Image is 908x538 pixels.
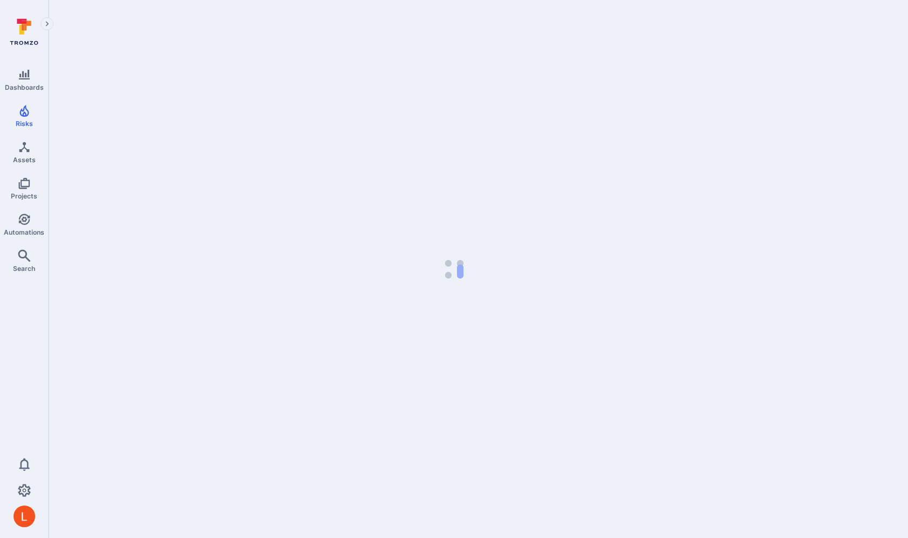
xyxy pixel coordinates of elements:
span: Dashboards [5,83,44,91]
i: Expand navigation menu [43,19,51,29]
span: Projects [11,192,37,200]
button: Expand navigation menu [41,17,54,30]
img: ACg8ocL1zoaGYHINvVelaXD2wTMKGlaFbOiGNlSQVKsddkbQKplo=s96-c [14,506,35,527]
span: Automations [4,228,44,236]
span: Assets [13,156,36,164]
span: Risks [16,119,33,128]
div: Lukas Šalkauskas [14,506,35,527]
span: Search [13,264,35,273]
